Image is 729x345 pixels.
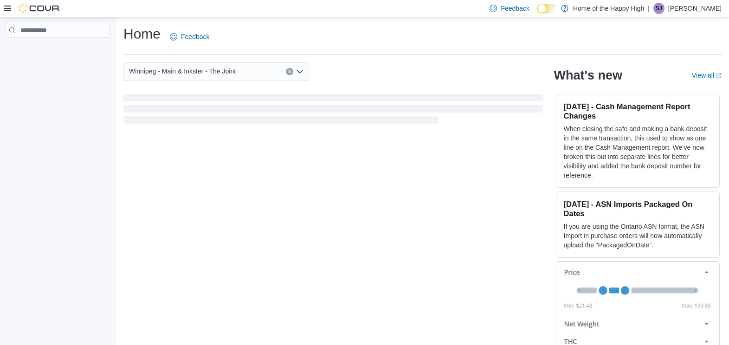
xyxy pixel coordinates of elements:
[286,68,293,75] button: Clear input
[692,72,722,79] a: View allExternal link
[129,66,236,77] span: Winnipeg - Main & Inkster - The Joint
[656,3,662,14] span: SJ
[537,4,556,13] input: Dark Mode
[653,3,664,14] div: Sabreena Jones-Derochie
[19,4,60,13] img: Cova
[648,3,650,14] p: |
[123,96,543,126] span: Loading
[564,124,712,180] p: When closing the safe and making a bank deposit in the same transaction, this used to show as one...
[6,40,110,62] nav: Complex example
[296,68,303,75] button: Open list of options
[564,222,712,250] p: If you are using the Ontario ASN format, the ASN Import in purchase orders will now automatically...
[123,25,161,43] h1: Home
[573,3,644,14] p: Home of the Happy High
[564,102,712,120] h3: [DATE] - Cash Management Report Changes
[554,68,622,83] h2: What's new
[716,73,722,79] svg: External link
[537,13,537,14] span: Dark Mode
[181,32,209,41] span: Feedback
[668,3,722,14] p: [PERSON_NAME]
[564,199,712,218] h3: [DATE] - ASN Imports Packaged On Dates
[501,4,529,13] span: Feedback
[166,27,213,46] a: Feedback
